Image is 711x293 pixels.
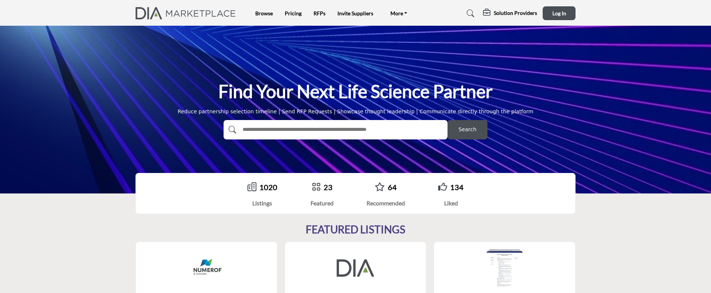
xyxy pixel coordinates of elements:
[450,183,464,192] a: 134
[438,182,447,191] i: Go to Liked
[337,10,373,16] a: Invite Suppliers
[552,10,566,16] span: Log In
[494,10,537,16] h5: Solution Providers
[324,183,333,192] a: 23
[438,199,464,208] div: Liked
[312,182,321,192] a: Go to Featured
[135,7,240,19] img: Site Logo
[459,7,479,19] a: Search
[543,6,576,20] button: Log In
[306,223,405,236] h2: FEATURED LISTINGS
[337,249,374,287] img: DIA Global
[259,183,277,192] a: 1020
[178,108,534,116] div: Reduce partnership selection timeline | Send RFP Requests | Showcase thought leadership | Communi...
[385,8,413,19] a: More
[188,249,225,287] img: Numerof & Associates
[388,183,397,192] a: 64
[247,199,277,208] div: Listings
[486,249,523,287] img: FDA CDER Small Business and Industry Assistance (SBIA)
[285,10,302,16] a: Pricing
[311,199,334,208] div: Featured
[218,80,493,103] h1: Find Your Next Life Science Partner
[448,120,487,139] button: Search
[375,182,385,192] a: Go to Recommended
[458,126,476,133] span: Search
[314,10,325,16] a: RFPs
[483,9,537,18] div: Solution Providers
[255,10,273,16] a: Browse
[367,199,405,208] div: Recommended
